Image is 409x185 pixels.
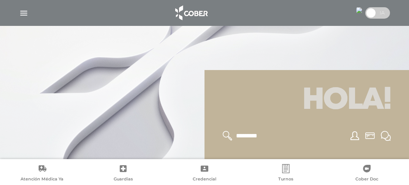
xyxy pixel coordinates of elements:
[326,164,407,183] a: Cober Doc
[214,79,400,122] h1: Hola!
[356,7,362,13] img: 24613
[171,4,211,22] img: logo_cober_home-white.png
[2,164,83,183] a: Atención Médica Ya
[245,164,327,183] a: Turnos
[355,176,378,183] span: Cober Doc
[19,8,29,18] img: Cober_menu-lines-white.svg
[114,176,133,183] span: Guardias
[193,176,216,183] span: Credencial
[278,176,293,183] span: Turnos
[164,164,245,183] a: Credencial
[21,176,63,183] span: Atención Médica Ya
[83,164,164,183] a: Guardias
